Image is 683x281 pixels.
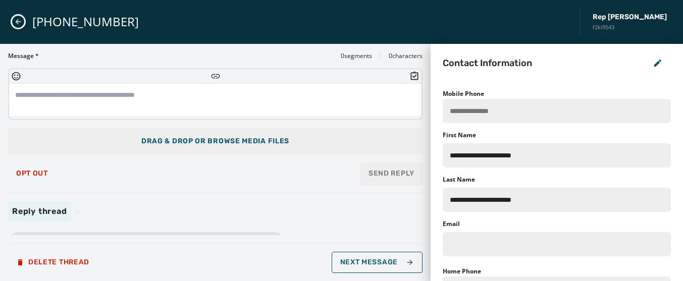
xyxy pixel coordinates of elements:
[332,252,423,273] button: Next Message
[443,131,476,139] label: First Name
[360,162,423,185] button: Send Reply
[340,258,414,266] span: Next Message
[593,12,667,22] span: Rep [PERSON_NAME]
[211,71,221,81] button: Insert Short Link
[141,136,289,146] span: Drag & Drop or browse media files
[409,71,419,81] button: Insert Survey
[443,89,484,98] label: Mobile Phone
[593,23,667,32] span: f2ki9543
[389,52,423,60] span: 0 characters
[369,168,414,179] span: Send Reply
[443,56,532,70] h2: Contact Information
[341,52,372,60] span: 0 segments
[443,267,481,275] label: Home Phone
[443,220,460,228] label: Email
[443,176,475,184] label: Last Name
